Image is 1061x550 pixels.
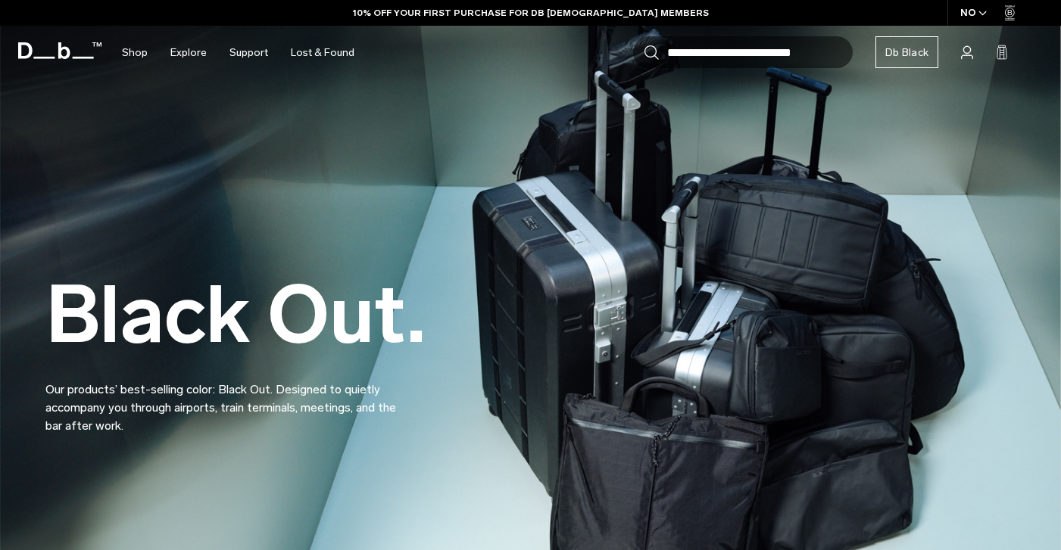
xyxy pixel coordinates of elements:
[170,26,207,79] a: Explore
[45,362,409,435] p: Our products’ best-selling color: Black Out. Designed to quietly accompany you through airports, ...
[353,6,709,20] a: 10% OFF YOUR FIRST PURCHASE FOR DB [DEMOGRAPHIC_DATA] MEMBERS
[111,26,366,79] nav: Main Navigation
[45,275,426,355] h2: Black Out.
[229,26,268,79] a: Support
[122,26,148,79] a: Shop
[291,26,354,79] a: Lost & Found
[875,36,938,68] a: Db Black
